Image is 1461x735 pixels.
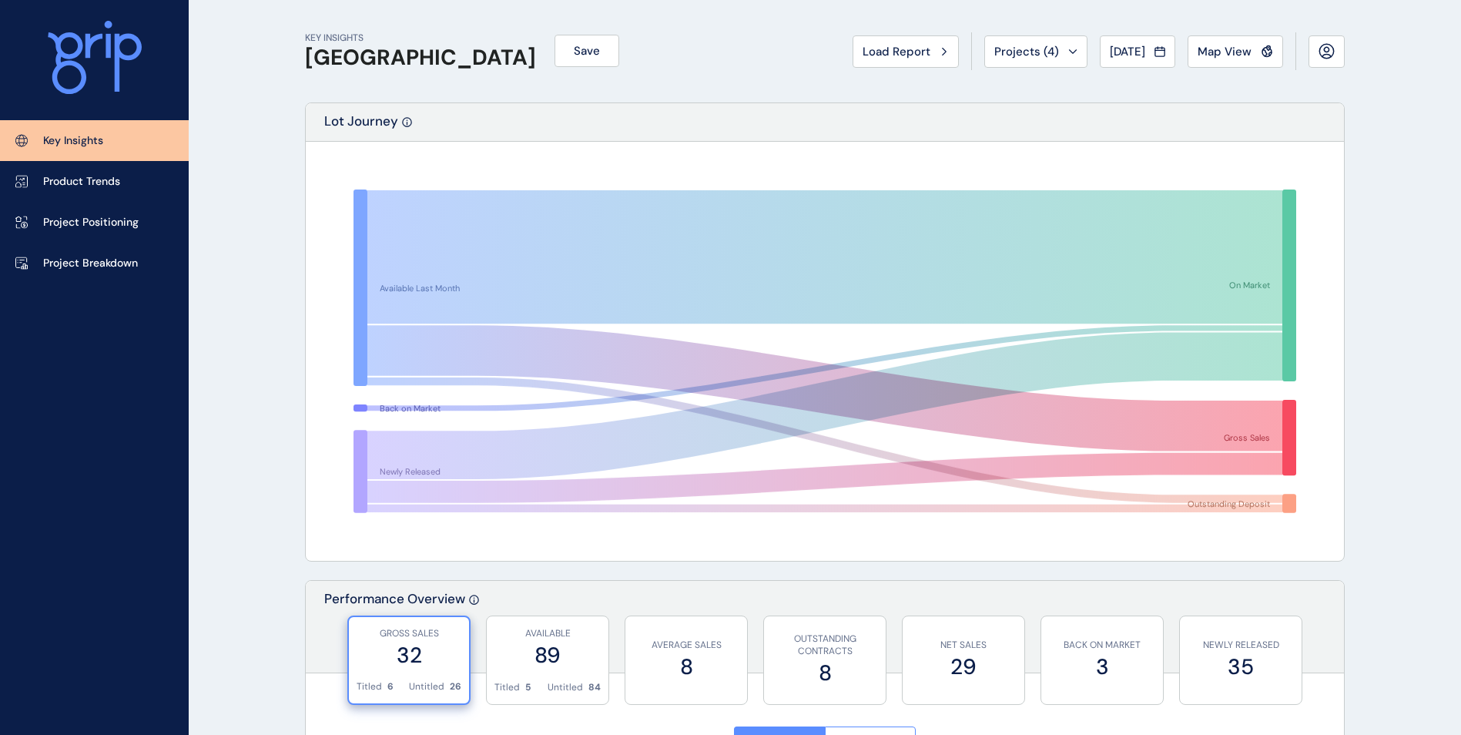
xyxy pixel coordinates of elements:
label: 35 [1188,652,1294,682]
p: Untitled [409,680,444,693]
p: Untitled [548,681,583,694]
p: Lot Journey [324,112,398,141]
span: Save [574,43,600,59]
label: 8 [633,652,739,682]
span: Map View [1198,44,1252,59]
span: Load Report [863,44,930,59]
span: Projects ( 4 ) [994,44,1059,59]
p: OUTSTANDING CONTRACTS [772,633,878,659]
button: Save [555,35,619,67]
p: NEWLY RELEASED [1188,639,1294,652]
p: Project Positioning [43,215,139,230]
p: 26 [450,680,461,693]
button: Projects (4) [984,35,1087,68]
button: Map View [1188,35,1283,68]
p: AVAILABLE [494,627,601,640]
p: Titled [494,681,520,694]
label: 8 [772,658,878,688]
p: GROSS SALES [357,627,461,640]
p: Project Breakdown [43,256,138,271]
p: Performance Overview [324,590,465,673]
p: Titled [357,680,382,693]
label: 89 [494,640,601,670]
button: [DATE] [1100,35,1175,68]
p: KEY INSIGHTS [305,32,536,45]
p: 84 [588,681,601,694]
p: Product Trends [43,174,120,190]
p: Key Insights [43,133,103,149]
label: 32 [357,640,461,670]
label: 29 [910,652,1017,682]
p: 6 [387,680,394,693]
p: 5 [525,681,531,694]
p: AVERAGE SALES [633,639,739,652]
p: BACK ON MARKET [1049,639,1155,652]
label: 3 [1049,652,1155,682]
h1: [GEOGRAPHIC_DATA] [305,45,536,71]
span: [DATE] [1110,44,1145,59]
p: NET SALES [910,639,1017,652]
button: Load Report [853,35,959,68]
